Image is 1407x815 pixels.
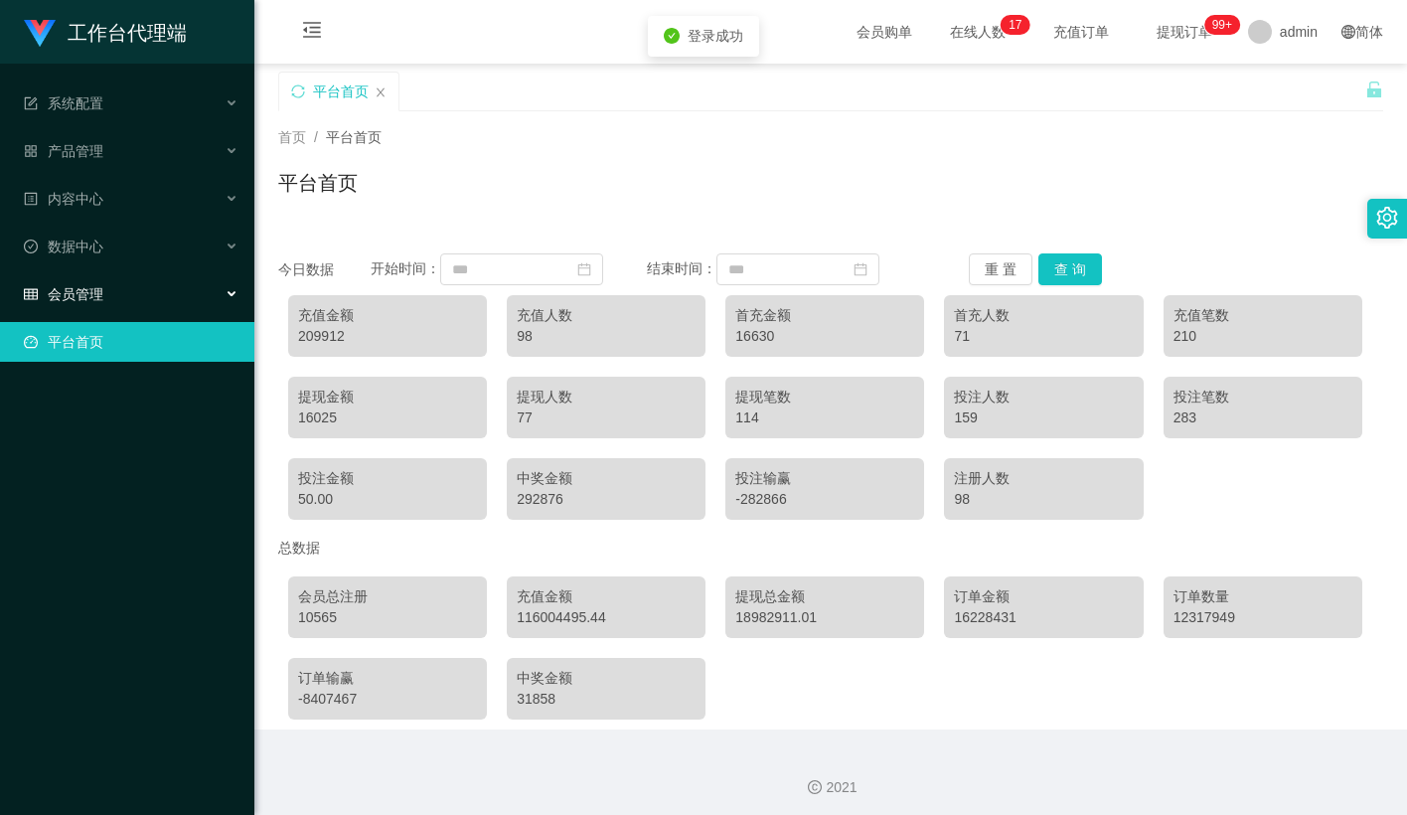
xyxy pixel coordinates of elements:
a: 工作台代理端 [24,24,187,40]
div: 210 [1173,326,1352,347]
div: 50.00 [298,489,477,510]
div: 159 [954,407,1133,428]
div: 投注金额 [298,468,477,489]
i: 图标: calendar [854,262,867,276]
div: -282866 [735,489,914,510]
div: 会员总注册 [298,586,477,607]
span: 提现订单 [1147,25,1222,39]
h1: 平台首页 [278,168,358,198]
button: 重 置 [969,253,1032,285]
i: 图标: setting [1376,207,1398,229]
p: 1 [1009,15,1016,35]
span: 会员管理 [24,286,103,302]
div: 充值人数 [517,305,696,326]
span: 登录成功 [688,28,743,44]
div: 提现人数 [517,387,696,407]
button: 查 询 [1038,253,1102,285]
span: 产品管理 [24,143,103,159]
div: 116004495.44 [517,607,696,628]
div: 209912 [298,326,477,347]
img: logo.9652507e.png [24,20,56,48]
i: 图标: appstore-o [24,144,38,158]
div: 提现笔数 [735,387,914,407]
div: 投注人数 [954,387,1133,407]
div: 充值笔数 [1173,305,1352,326]
div: 98 [517,326,696,347]
div: 投注笔数 [1173,387,1352,407]
div: 总数据 [278,530,1383,567]
span: 系统配置 [24,95,103,111]
span: 首页 [278,129,306,145]
span: / [314,129,318,145]
div: 98 [954,489,1133,510]
i: 图标: check-circle-o [24,240,38,253]
span: 结束时间： [647,260,716,276]
div: 中奖金额 [517,468,696,489]
div: 中奖金额 [517,668,696,689]
div: 16025 [298,407,477,428]
div: 充值金额 [517,586,696,607]
div: 10565 [298,607,477,628]
div: 114 [735,407,914,428]
a: 图标: dashboard平台首页 [24,322,238,362]
div: 12317949 [1173,607,1352,628]
div: 16630 [735,326,914,347]
div: 2021 [270,777,1391,798]
div: 提现金额 [298,387,477,407]
div: 投注输赢 [735,468,914,489]
i: 图标: copyright [808,780,822,794]
div: 292876 [517,489,696,510]
div: 31858 [517,689,696,710]
i: 图标: form [24,96,38,110]
span: 数据中心 [24,239,103,254]
div: 订单数量 [1173,586,1352,607]
p: 7 [1016,15,1022,35]
div: 订单输赢 [298,668,477,689]
div: 16228431 [954,607,1133,628]
div: 注册人数 [954,468,1133,489]
div: 283 [1173,407,1352,428]
i: icon: check-circle [664,28,680,44]
i: 图标: sync [291,84,305,98]
span: 平台首页 [326,129,382,145]
div: 平台首页 [313,73,369,110]
i: 图标: unlock [1365,81,1383,98]
i: 图标: calendar [577,262,591,276]
span: 开始时间： [371,260,440,276]
div: 71 [954,326,1133,347]
i: 图标: profile [24,192,38,206]
div: -8407467 [298,689,477,710]
sup: 1047 [1204,15,1240,35]
div: 首充人数 [954,305,1133,326]
span: 充值订单 [1043,25,1119,39]
div: 订单金额 [954,586,1133,607]
div: 18982911.01 [735,607,914,628]
i: 图标: table [24,287,38,301]
span: 内容中心 [24,191,103,207]
div: 首充金额 [735,305,914,326]
span: 在线人数 [940,25,1016,39]
i: 图标: close [375,86,387,98]
i: 图标: global [1341,25,1355,39]
h1: 工作台代理端 [68,1,187,65]
div: 充值金额 [298,305,477,326]
div: 77 [517,407,696,428]
sup: 17 [1001,15,1029,35]
div: 提现总金额 [735,586,914,607]
i: 图标: menu-fold [278,1,346,65]
div: 今日数据 [278,259,371,280]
